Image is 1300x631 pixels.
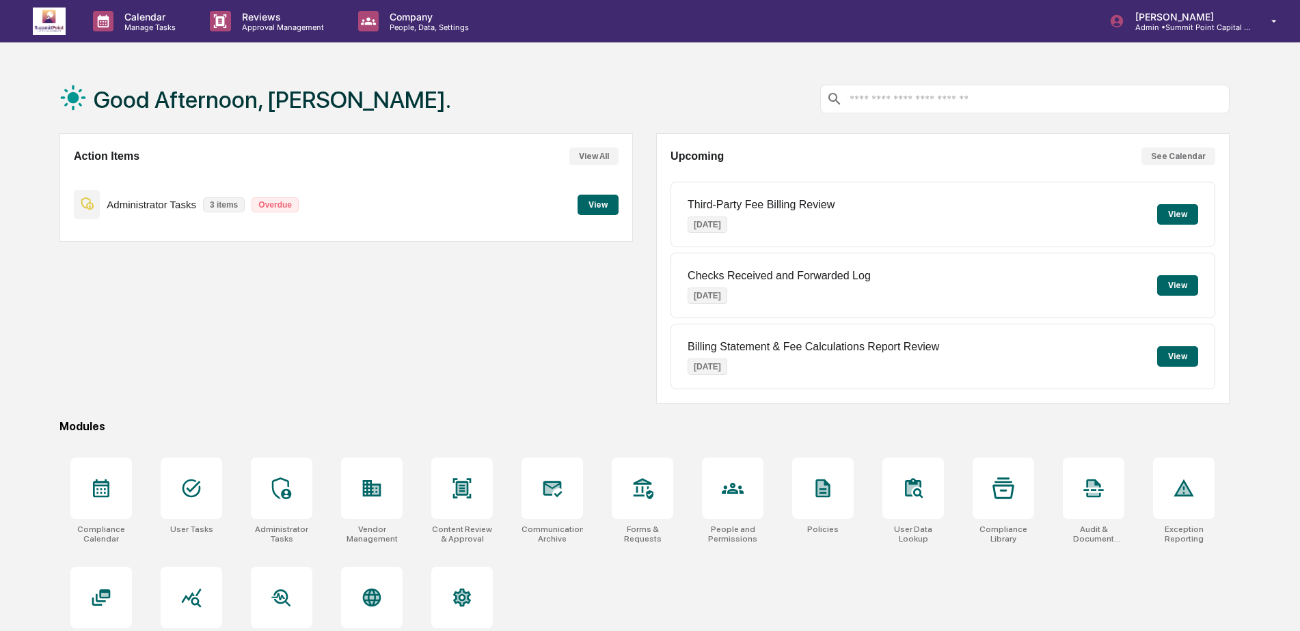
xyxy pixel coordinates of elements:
div: User Tasks [170,524,213,534]
p: [PERSON_NAME] [1124,11,1251,23]
div: Policies [807,524,839,534]
button: View All [569,148,619,165]
div: Content Review & Approval [431,524,493,544]
div: Compliance Library [973,524,1034,544]
h2: Upcoming [671,150,724,163]
a: View [578,197,619,210]
p: Checks Received and Forwarded Log [688,270,871,282]
button: See Calendar [1141,148,1215,165]
div: Forms & Requests [612,524,673,544]
div: User Data Lookup [882,524,944,544]
button: View [1157,275,1198,296]
div: Exception Reporting [1153,524,1215,544]
p: People, Data, Settings [379,23,476,32]
button: View [1157,346,1198,367]
p: Reviews [231,11,331,23]
p: Third-Party Fee Billing Review [688,199,835,211]
p: Administrator Tasks [107,199,196,210]
img: logo [33,8,66,35]
div: Administrator Tasks [251,524,312,544]
div: Modules [59,420,1230,433]
p: [DATE] [688,216,727,233]
p: [DATE] [688,359,727,375]
button: View [578,195,619,215]
p: Company [379,11,476,23]
div: Vendor Management [341,524,403,544]
p: Approval Management [231,23,331,32]
p: Billing Statement & Fee Calculations Report Review [688,341,939,353]
h2: Action Items [74,150,139,163]
p: Overdue [252,197,299,212]
p: Admin • Summit Point Capital Management [1124,23,1251,32]
button: View [1157,204,1198,225]
p: Manage Tasks [113,23,182,32]
div: Communications Archive [522,524,583,544]
h1: Good Afternoon, [PERSON_NAME]. [94,86,451,113]
iframe: Open customer support [1256,586,1293,623]
p: [DATE] [688,288,727,304]
div: Audit & Document Logs [1063,524,1124,544]
p: Calendar [113,11,182,23]
p: 3 items [203,197,245,212]
div: People and Permissions [702,524,763,544]
div: Compliance Calendar [70,524,132,544]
